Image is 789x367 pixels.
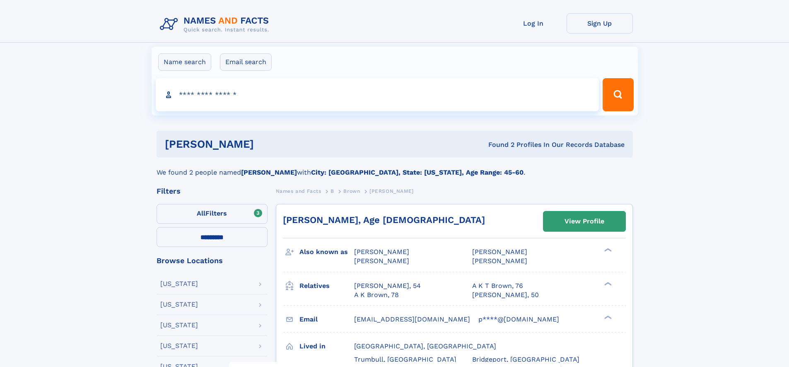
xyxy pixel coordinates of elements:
[602,314,612,320] div: ❯
[354,248,409,256] span: [PERSON_NAME]
[602,281,612,286] div: ❯
[603,78,633,111] button: Search Button
[157,158,633,178] div: We found 2 people named with .
[331,188,334,194] span: B
[197,209,205,217] span: All
[354,281,421,290] a: [PERSON_NAME], 54
[160,281,198,287] div: [US_STATE]
[157,187,268,195] div: Filters
[543,211,625,231] a: View Profile
[157,204,268,224] label: Filters
[354,257,409,265] span: [PERSON_NAME]
[157,257,268,264] div: Browse Locations
[160,343,198,349] div: [US_STATE]
[331,186,334,196] a: B
[602,247,612,253] div: ❯
[565,212,604,231] div: View Profile
[299,279,354,293] h3: Relatives
[369,188,414,194] span: [PERSON_NAME]
[472,281,523,290] a: A K T Brown, 76
[354,315,470,323] span: [EMAIL_ADDRESS][DOMAIN_NAME]
[354,290,399,300] a: A K Brown, 78
[157,13,276,36] img: Logo Names and Facts
[343,186,360,196] a: Brown
[299,245,354,259] h3: Also known as
[472,290,539,300] a: [PERSON_NAME], 50
[371,140,625,149] div: Found 2 Profiles In Our Records Database
[500,13,567,34] a: Log In
[283,215,485,225] a: [PERSON_NAME], Age [DEMOGRAPHIC_DATA]
[472,248,527,256] span: [PERSON_NAME]
[158,53,211,71] label: Name search
[354,342,496,350] span: [GEOGRAPHIC_DATA], [GEOGRAPHIC_DATA]
[354,355,456,363] span: Trumbull, [GEOGRAPHIC_DATA]
[472,355,579,363] span: Bridgeport, [GEOGRAPHIC_DATA]
[160,322,198,329] div: [US_STATE]
[299,339,354,353] h3: Lived in
[311,168,524,176] b: City: [GEOGRAPHIC_DATA], State: [US_STATE], Age Range: 45-60
[472,257,527,265] span: [PERSON_NAME]
[276,186,321,196] a: Names and Facts
[165,139,371,149] h1: [PERSON_NAME]
[156,78,599,111] input: search input
[241,168,297,176] b: [PERSON_NAME]
[220,53,272,71] label: Email search
[299,312,354,326] h3: Email
[343,188,360,194] span: Brown
[160,301,198,308] div: [US_STATE]
[567,13,633,34] a: Sign Up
